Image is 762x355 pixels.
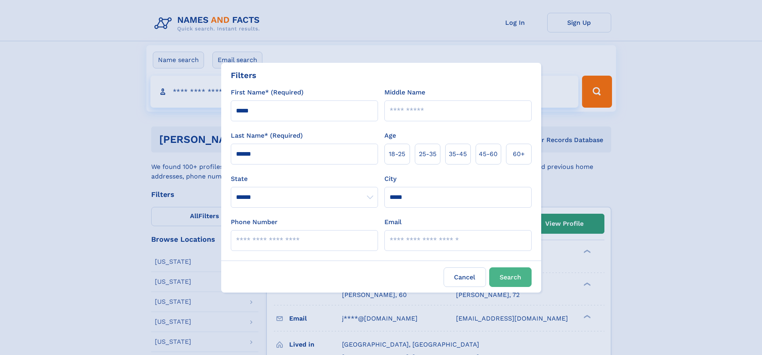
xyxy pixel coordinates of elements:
[231,88,304,97] label: First Name* (Required)
[384,217,402,227] label: Email
[231,131,303,140] label: Last Name* (Required)
[419,149,436,159] span: 25‑35
[513,149,525,159] span: 60+
[231,174,378,184] label: State
[384,174,396,184] label: City
[479,149,498,159] span: 45‑60
[449,149,467,159] span: 35‑45
[389,149,405,159] span: 18‑25
[489,267,532,287] button: Search
[384,131,396,140] label: Age
[384,88,425,97] label: Middle Name
[231,217,278,227] label: Phone Number
[444,267,486,287] label: Cancel
[231,69,256,81] div: Filters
